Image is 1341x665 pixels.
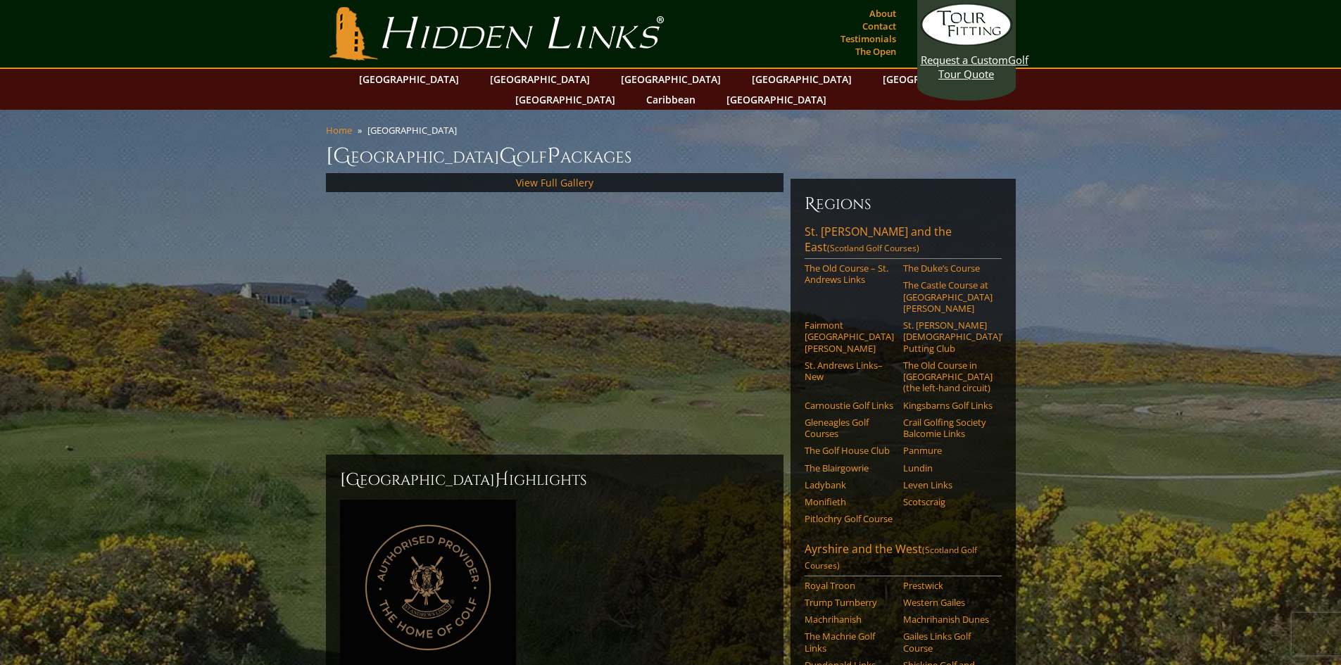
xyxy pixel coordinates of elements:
a: [GEOGRAPHIC_DATA] [483,69,597,89]
h1: [GEOGRAPHIC_DATA] olf ackages [326,142,1016,170]
span: Request a Custom [921,53,1008,67]
a: Kingsbarns Golf Links [903,400,993,411]
a: Fairmont [GEOGRAPHIC_DATA][PERSON_NAME] [805,319,894,354]
a: Ayrshire and the West(Scotland Golf Courses) [805,541,1002,576]
a: Machrihanish Dunes [903,614,993,625]
a: Monifieth [805,496,894,507]
a: [GEOGRAPHIC_DATA] [876,69,990,89]
a: Caribbean [639,89,703,110]
a: Request a CustomGolf Tour Quote [921,4,1012,81]
li: [GEOGRAPHIC_DATA] [367,124,462,137]
span: G [499,142,517,170]
a: [GEOGRAPHIC_DATA] [352,69,466,89]
a: Panmure [903,445,993,456]
a: Home [326,124,352,137]
a: [GEOGRAPHIC_DATA] [745,69,859,89]
a: Contact [859,16,900,36]
a: The Old Course – St. Andrews Links [805,262,894,286]
a: St. [PERSON_NAME] [DEMOGRAPHIC_DATA]’ Putting Club [903,319,993,354]
a: [GEOGRAPHIC_DATA] [614,69,728,89]
a: Gailes Links Golf Course [903,631,993,654]
a: Trump Turnberry [805,597,894,608]
a: Machrihanish [805,614,894,625]
span: H [495,469,509,491]
a: Crail Golfing Society Balcomie Links [903,417,993,440]
a: St. [PERSON_NAME] and the East(Scotland Golf Courses) [805,224,1002,259]
span: (Scotland Golf Courses) [827,242,919,254]
span: P [547,142,560,170]
a: Royal Troon [805,580,894,591]
a: Gleneagles Golf Courses [805,417,894,440]
a: The Open [852,42,900,61]
a: St. Andrews Links–New [805,360,894,383]
h2: [GEOGRAPHIC_DATA] ighlights [340,469,769,491]
a: View Full Gallery [516,176,593,189]
a: Leven Links [903,479,993,490]
a: About [866,4,900,23]
a: [GEOGRAPHIC_DATA] [508,89,622,110]
a: The Old Course in [GEOGRAPHIC_DATA] (the left-hand circuit) [903,360,993,394]
a: The Golf House Club [805,445,894,456]
a: Western Gailes [903,597,993,608]
a: The Duke’s Course [903,262,993,274]
a: Lundin [903,462,993,474]
h6: Regions [805,193,1002,215]
a: [GEOGRAPHIC_DATA] [719,89,833,110]
a: Testimonials [837,29,900,49]
a: The Blairgowrie [805,462,894,474]
a: Ladybank [805,479,894,490]
a: The Machrie Golf Links [805,631,894,654]
a: Carnoustie Golf Links [805,400,894,411]
a: Pitlochry Golf Course [805,513,894,524]
span: (Scotland Golf Courses) [805,544,977,571]
a: Prestwick [903,580,993,591]
a: The Castle Course at [GEOGRAPHIC_DATA][PERSON_NAME] [903,279,993,314]
a: Scotscraig [903,496,993,507]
